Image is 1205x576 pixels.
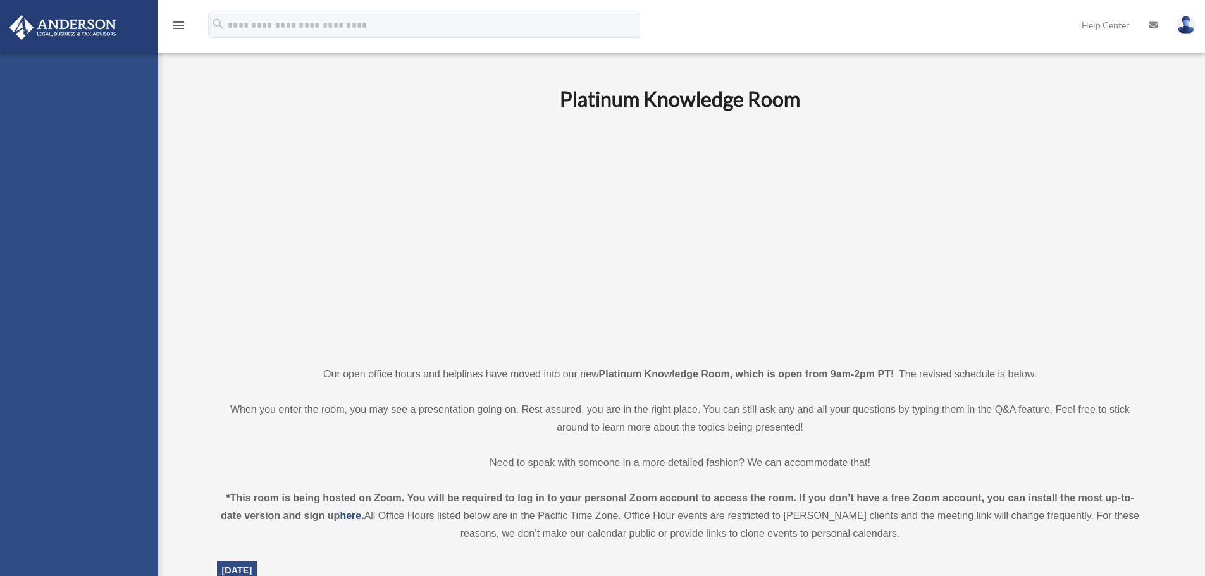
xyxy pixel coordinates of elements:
[217,489,1144,542] div: All Office Hours listed below are in the Pacific Time Zone. Office Hour events are restricted to ...
[599,369,891,379] strong: Platinum Knowledge Room, which is open from 9am-2pm PT
[490,128,870,342] iframe: 231110_Toby_KnowledgeRoom
[171,18,186,33] i: menu
[6,15,120,40] img: Anderson Advisors Platinum Portal
[221,493,1134,521] strong: *This room is being hosted on Zoom. You will be required to log in to your personal Zoom account ...
[171,22,186,33] a: menu
[361,510,364,521] strong: .
[560,87,800,111] b: Platinum Knowledge Room
[211,17,225,31] i: search
[217,365,1144,383] p: Our open office hours and helplines have moved into our new ! The revised schedule is below.
[340,510,361,521] a: here
[217,454,1144,472] p: Need to speak with someone in a more detailed fashion? We can accommodate that!
[217,401,1144,436] p: When you enter the room, you may see a presentation going on. Rest assured, you are in the right ...
[222,565,252,575] span: [DATE]
[1177,16,1196,34] img: User Pic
